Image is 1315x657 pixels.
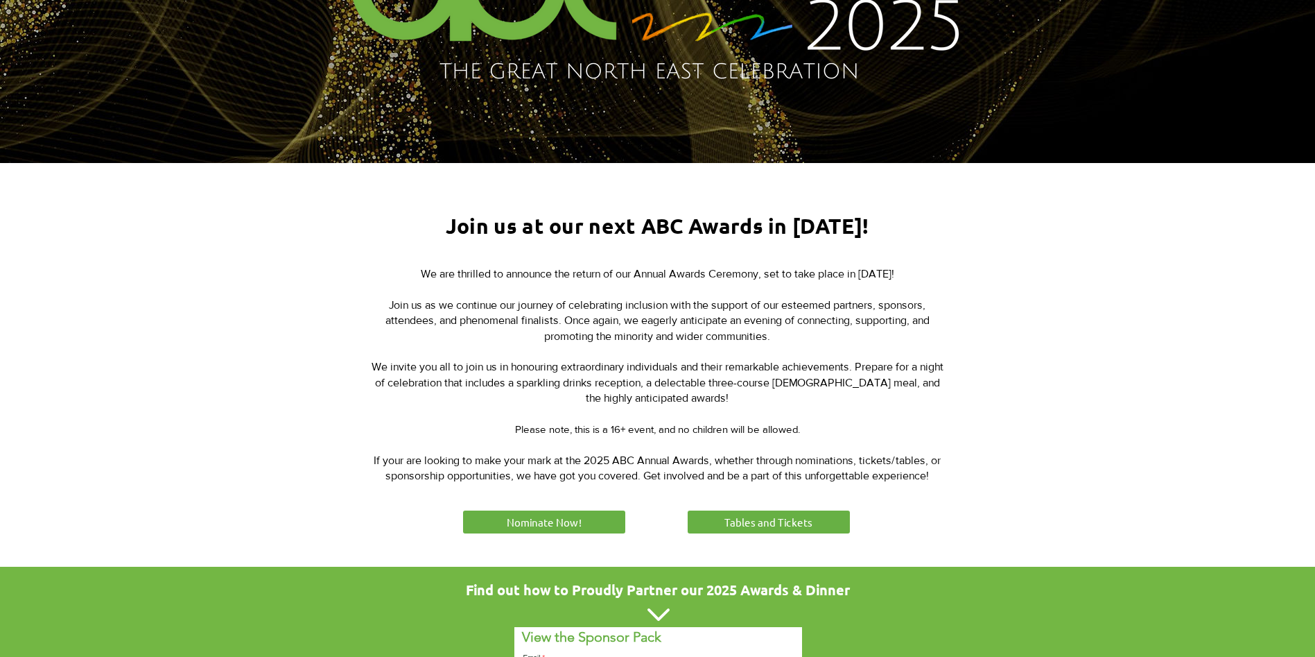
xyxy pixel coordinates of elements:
[461,509,627,536] a: Nominate Now!
[507,515,582,529] span: Nominate Now!
[374,454,941,481] span: If your are looking to make your mark at the 2025 ABC Annual Awards, whether through nominations,...
[446,213,869,239] span: Join us at our next ABC Awards in [DATE]!
[421,268,894,280] span: We are thrilled to announce the return of our Annual Awards Ceremony, set to take place in [DATE]!
[724,515,812,529] span: Tables and Tickets
[515,423,800,435] span: Please note, this is a 16+ event, and no children will be allowed.
[466,581,850,599] span: Find out how to Proudly Partner our 2025 Awards & Dinner
[686,509,852,536] a: Tables and Tickets
[385,299,930,342] span: Join us as we continue our journey of celebrating inclusion with the support of our esteemed part...
[372,361,943,404] span: We invite you all to join us in honouring extraordinary individuals and their remarkable achievem...
[522,629,661,645] span: View the Sponsor Pack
